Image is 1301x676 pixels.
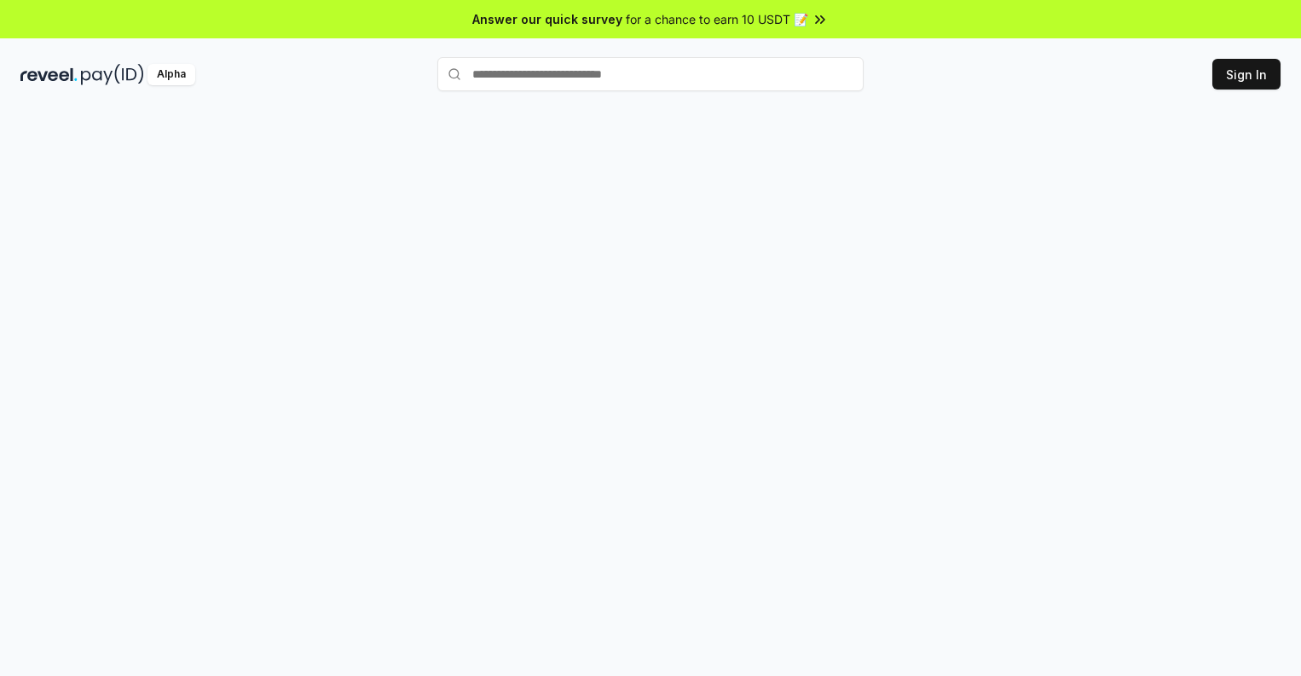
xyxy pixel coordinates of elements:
[20,64,78,85] img: reveel_dark
[626,10,808,28] span: for a chance to earn 10 USDT 📝
[81,64,144,85] img: pay_id
[147,64,195,85] div: Alpha
[472,10,622,28] span: Answer our quick survey
[1212,59,1281,90] button: Sign In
